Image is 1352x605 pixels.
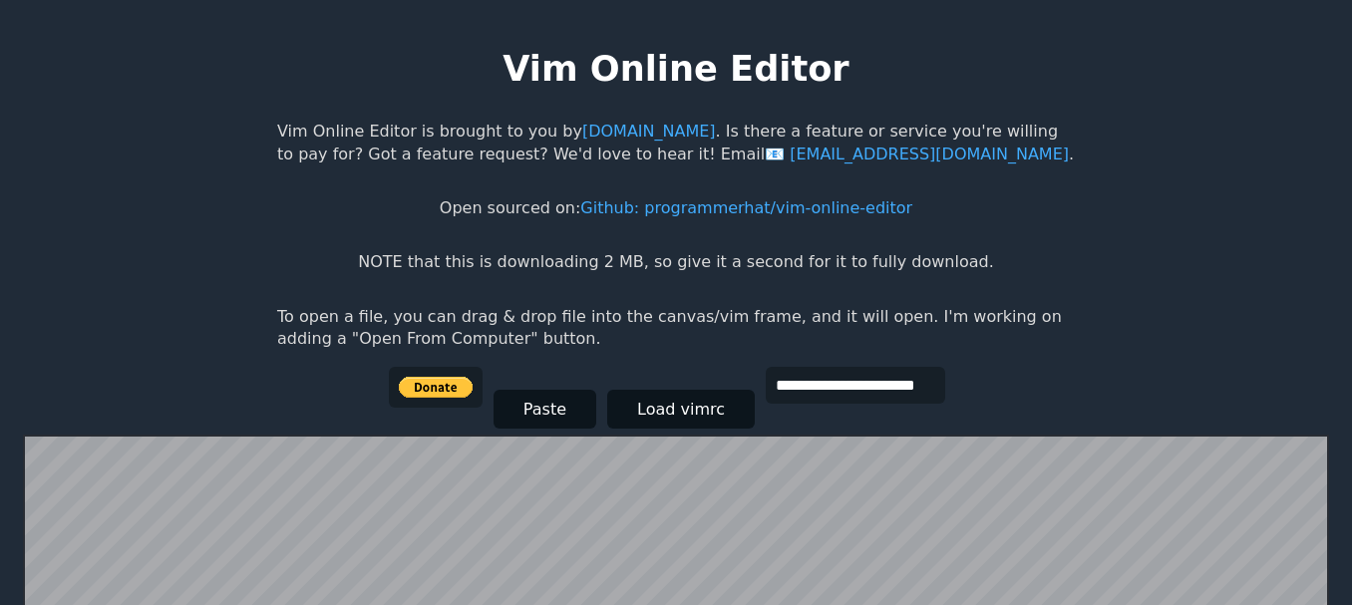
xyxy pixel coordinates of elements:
[358,251,993,273] p: NOTE that this is downloading 2 MB, so give it a second for it to fully download.
[765,145,1069,163] a: [EMAIL_ADDRESS][DOMAIN_NAME]
[440,197,912,219] p: Open sourced on:
[580,198,912,217] a: Github: programmerhat/vim-online-editor
[503,44,848,93] h1: Vim Online Editor
[277,306,1075,351] p: To open a file, you can drag & drop file into the canvas/vim frame, and it will open. I'm working...
[582,122,716,141] a: [DOMAIN_NAME]
[494,390,596,429] button: Paste
[277,121,1075,165] p: Vim Online Editor is brought to you by . Is there a feature or service you're willing to pay for?...
[607,390,755,429] button: Load vimrc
